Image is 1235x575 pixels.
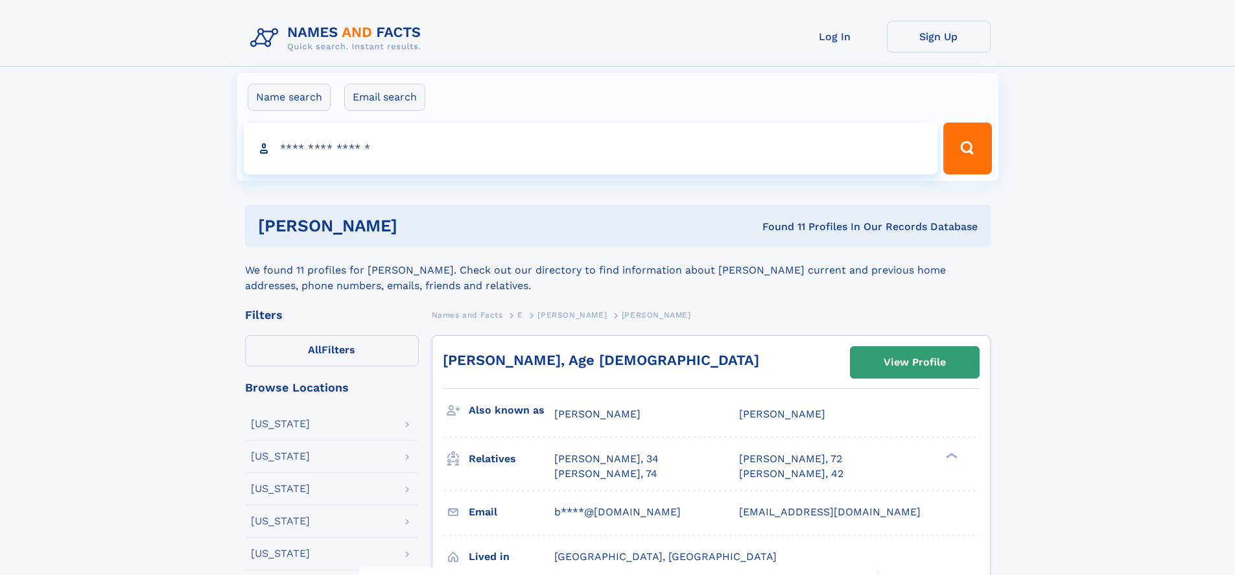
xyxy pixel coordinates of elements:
[884,347,946,377] div: View Profile
[469,546,554,568] h3: Lived in
[308,344,322,356] span: All
[248,84,331,111] label: Name search
[251,484,310,494] div: [US_STATE]
[554,452,659,466] a: [PERSON_NAME], 34
[469,399,554,421] h3: Also known as
[251,451,310,462] div: [US_STATE]
[344,84,425,111] label: Email search
[245,335,419,366] label: Filters
[851,347,979,378] a: View Profile
[783,21,887,53] a: Log In
[739,467,843,481] a: [PERSON_NAME], 42
[432,307,503,323] a: Names and Facts
[943,123,991,174] button: Search Button
[245,382,419,393] div: Browse Locations
[469,501,554,523] h3: Email
[517,311,523,320] span: E
[554,467,657,481] a: [PERSON_NAME], 74
[554,408,641,420] span: [PERSON_NAME]
[739,408,825,420] span: [PERSON_NAME]
[580,220,978,234] div: Found 11 Profiles In Our Records Database
[554,550,777,563] span: [GEOGRAPHIC_DATA], [GEOGRAPHIC_DATA]
[251,419,310,429] div: [US_STATE]
[739,452,842,466] a: [PERSON_NAME], 72
[887,21,991,53] a: Sign Up
[244,123,938,174] input: search input
[517,307,523,323] a: E
[622,311,691,320] span: [PERSON_NAME]
[245,21,432,56] img: Logo Names and Facts
[258,218,580,234] h1: [PERSON_NAME]
[251,548,310,559] div: [US_STATE]
[245,247,991,294] div: We found 11 profiles for [PERSON_NAME]. Check out our directory to find information about [PERSON...
[537,311,607,320] span: [PERSON_NAME]
[245,309,419,321] div: Filters
[943,452,958,460] div: ❯
[739,506,921,518] span: [EMAIL_ADDRESS][DOMAIN_NAME]
[443,352,759,368] a: [PERSON_NAME], Age [DEMOGRAPHIC_DATA]
[469,448,554,470] h3: Relatives
[537,307,607,323] a: [PERSON_NAME]
[251,516,310,526] div: [US_STATE]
